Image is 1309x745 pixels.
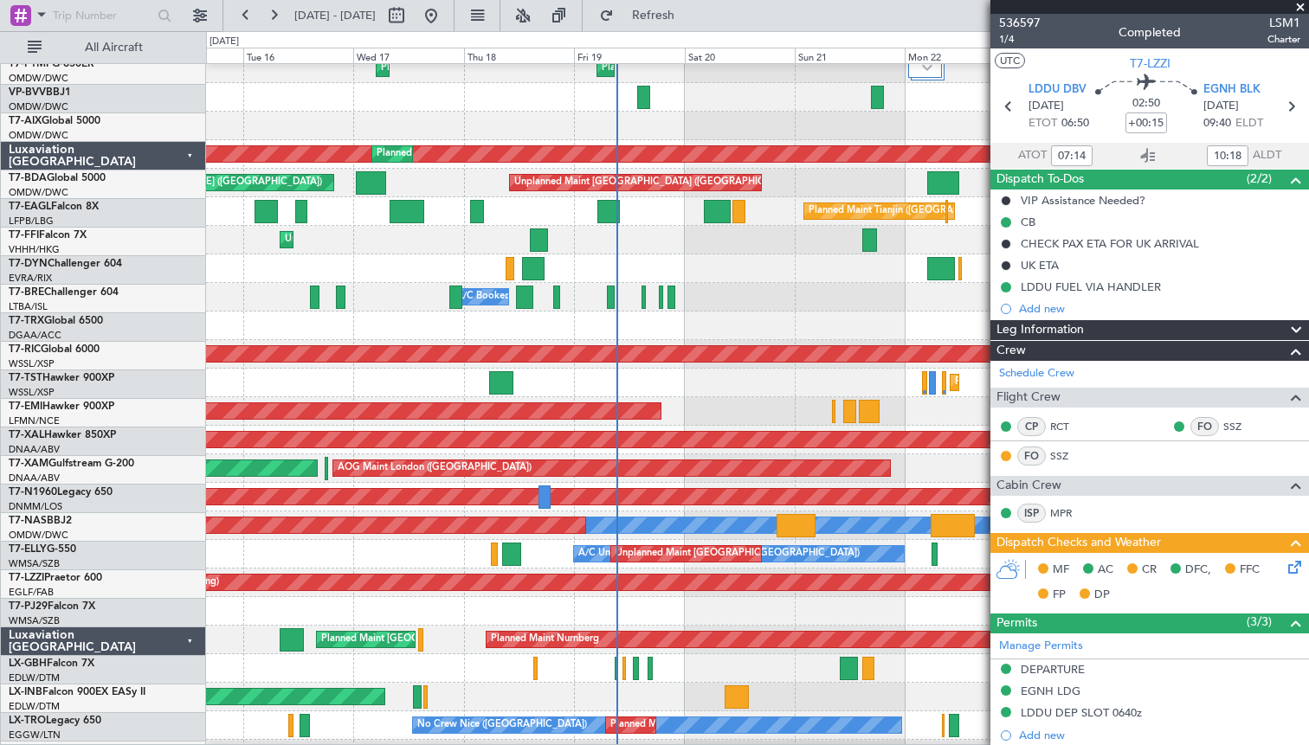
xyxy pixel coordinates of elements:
div: Planned Maint [GEOGRAPHIC_DATA] [955,369,1120,395]
div: Planned Maint Dubai (Al Maktoum Intl) [602,55,772,81]
a: T7-PJ29Falcon 7X [9,601,95,612]
a: RCT [1050,419,1089,434]
div: Unplanned Maint [GEOGRAPHIC_DATA] ([GEOGRAPHIC_DATA]) [514,170,799,196]
a: WSSL/XSP [9,357,55,370]
a: T7-ELLYG-550 [9,544,76,555]
div: DEPARTURE [1021,662,1085,677]
button: All Aircraft [19,34,188,61]
input: --:-- [1207,145,1248,166]
span: T7-N1960 [9,487,57,498]
a: T7-XALHawker 850XP [9,430,116,440]
input: Trip Number [53,3,152,29]
span: T7-BDA [9,173,47,183]
div: A/C Unavailable [GEOGRAPHIC_DATA] ([GEOGRAPHIC_DATA]) [578,541,860,567]
span: Flight Crew [996,388,1061,408]
div: Planned Maint [US_STATE] ([GEOGRAPHIC_DATA]) [100,170,322,196]
span: T7-P1MP [9,59,52,69]
a: T7-EMIHawker 900XP [9,401,114,412]
span: FFC [1240,562,1260,579]
div: [DATE] [210,35,239,49]
div: Planned Maint Nurnberg [491,626,599,652]
span: LX-TRO [9,716,46,726]
span: Permits [996,613,1037,633]
div: A/C Booked [456,284,511,310]
a: LTBA/ISL [9,300,48,313]
a: VP-BVVBBJ1 [9,87,71,98]
a: DNAA/ABV [9,472,60,485]
div: Unplanned Maint [GEOGRAPHIC_DATA] (Riga Intl) [285,227,506,253]
span: T7-FFI [9,230,39,241]
div: CHECK PAX ETA FOR UK ARRIVAL [1021,236,1199,251]
a: OMDW/DWC [9,72,68,85]
span: 1/4 [999,32,1041,47]
span: ALDT [1253,147,1281,164]
div: Unplanned Maint [GEOGRAPHIC_DATA] ([GEOGRAPHIC_DATA]) [616,541,900,567]
div: UK ETA [1021,258,1059,273]
a: LX-TROLegacy 650 [9,716,101,726]
span: [DATE] - [DATE] [294,8,376,23]
div: Add new [1019,301,1300,316]
span: LDDU DBV [1028,81,1087,99]
span: LSM1 [1267,14,1300,32]
div: Thu 18 [464,48,574,63]
span: T7-AIX [9,116,42,126]
a: OMDW/DWC [9,529,68,542]
span: CR [1142,562,1157,579]
a: WSSL/XSP [9,386,55,399]
a: LFPB/LBG [9,215,54,228]
span: All Aircraft [45,42,183,54]
a: WMSA/SZB [9,557,60,570]
span: T7-TRX [9,316,44,326]
a: T7-BREChallenger 604 [9,287,119,298]
a: T7-N1960Legacy 650 [9,487,113,498]
span: DP [1094,587,1110,604]
span: Dispatch Checks and Weather [996,533,1161,553]
div: Mon 22 [905,48,1015,63]
span: Charter [1267,32,1300,47]
div: CB [1021,215,1035,229]
span: DFC, [1185,562,1211,579]
span: EGNH BLK [1203,81,1261,99]
span: T7-ELLY [9,544,47,555]
a: T7-TSTHawker 900XP [9,373,114,383]
div: Planned Maint Tianjin ([GEOGRAPHIC_DATA]) [809,198,1010,224]
span: LX-GBH [9,658,47,669]
div: VIP Assistance Needed? [1021,193,1145,208]
span: (2/2) [1247,170,1272,188]
span: Refresh [617,10,690,22]
a: T7-NASBBJ2 [9,516,72,526]
div: Planned Maint [GEOGRAPHIC_DATA] ([GEOGRAPHIC_DATA]) [321,626,594,652]
span: [DATE] [1203,98,1239,115]
div: Sun 21 [795,48,905,63]
span: T7-XAM [9,459,48,469]
a: T7-AIXGlobal 5000 [9,116,100,126]
a: T7-DYNChallenger 604 [9,259,122,269]
span: ETOT [1028,115,1057,132]
a: LX-GBHFalcon 7X [9,658,94,669]
span: T7-TST [9,373,42,383]
div: FO [1190,417,1219,436]
a: T7-BDAGlobal 5000 [9,173,106,183]
a: OMDW/DWC [9,100,68,113]
a: SSZ [1050,448,1089,464]
span: Dispatch To-Dos [996,170,1084,189]
a: Manage Permits [999,638,1083,655]
a: T7-XAMGulfstream G-200 [9,459,134,469]
div: AOG Maint London ([GEOGRAPHIC_DATA]) [338,455,532,481]
div: CP [1017,417,1046,436]
a: EGGW/LTN [9,729,61,742]
a: VHHH/HKG [9,243,60,256]
a: T7-FFIFalcon 7X [9,230,87,241]
span: [DATE] [1028,98,1064,115]
img: arrow-gray.svg [922,64,932,71]
span: 02:50 [1132,95,1160,112]
a: EVRA/RIX [9,272,52,285]
span: T7-PJ29 [9,601,48,612]
a: DNMM/LOS [9,500,62,513]
a: DGAA/ACC [9,329,61,342]
span: AC [1098,562,1113,579]
span: ATOT [1018,147,1047,164]
span: MF [1053,562,1069,579]
a: T7-P1MPG-650ER [9,59,94,69]
a: EGLF/FAB [9,586,54,599]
